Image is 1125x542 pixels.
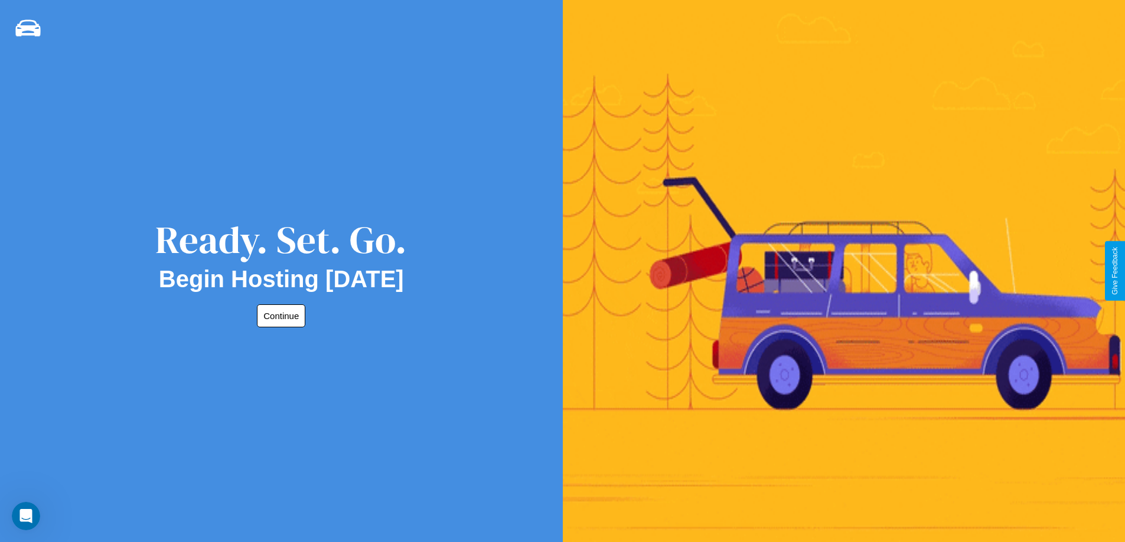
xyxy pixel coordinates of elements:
[155,213,407,266] div: Ready. Set. Go.
[257,304,305,327] button: Continue
[159,266,404,293] h2: Begin Hosting [DATE]
[1111,247,1119,295] div: Give Feedback
[12,502,40,530] iframe: Intercom live chat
